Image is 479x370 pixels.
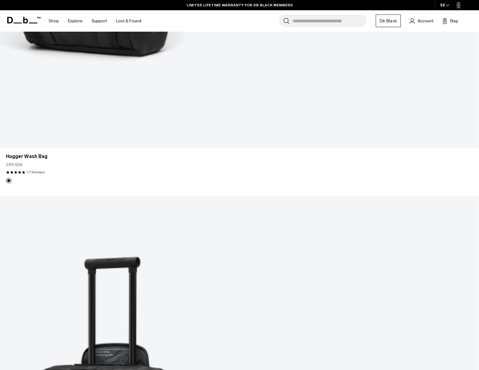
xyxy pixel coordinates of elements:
[49,10,59,32] a: Shop
[450,18,458,24] span: Bag
[418,18,433,24] span: Account
[376,14,401,27] a: Db Black
[27,169,45,175] a: 17 reviews
[6,162,23,168] span: 599 SEK
[187,2,293,8] a: LIMITED LIFETIME WARRANTY FOR DB BLACK MEMBERS
[116,10,141,32] a: Lost & Found
[44,10,146,32] nav: Main Navigation
[442,17,458,24] button: Bag
[6,178,11,183] button: Black Out
[68,10,82,32] a: Explore
[410,17,433,24] a: Account
[6,153,473,160] a: Hugger Wash Bag
[92,10,107,32] a: Support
